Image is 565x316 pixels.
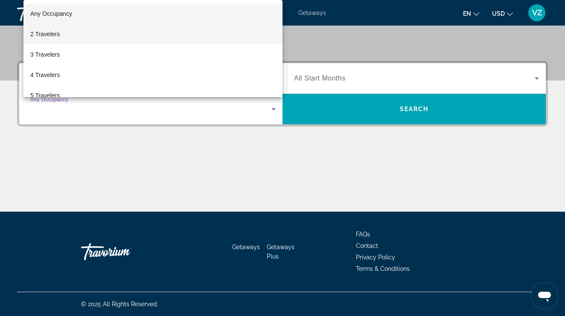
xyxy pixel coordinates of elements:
[30,10,72,17] span: Any Occupancy
[30,70,60,80] span: 4 Travelers
[30,49,60,60] span: 3 Travelers
[30,29,60,39] span: 2 Travelers
[531,282,558,309] iframe: Кнопка запуска окна обмена сообщениями
[30,90,60,101] span: 5 Travelers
